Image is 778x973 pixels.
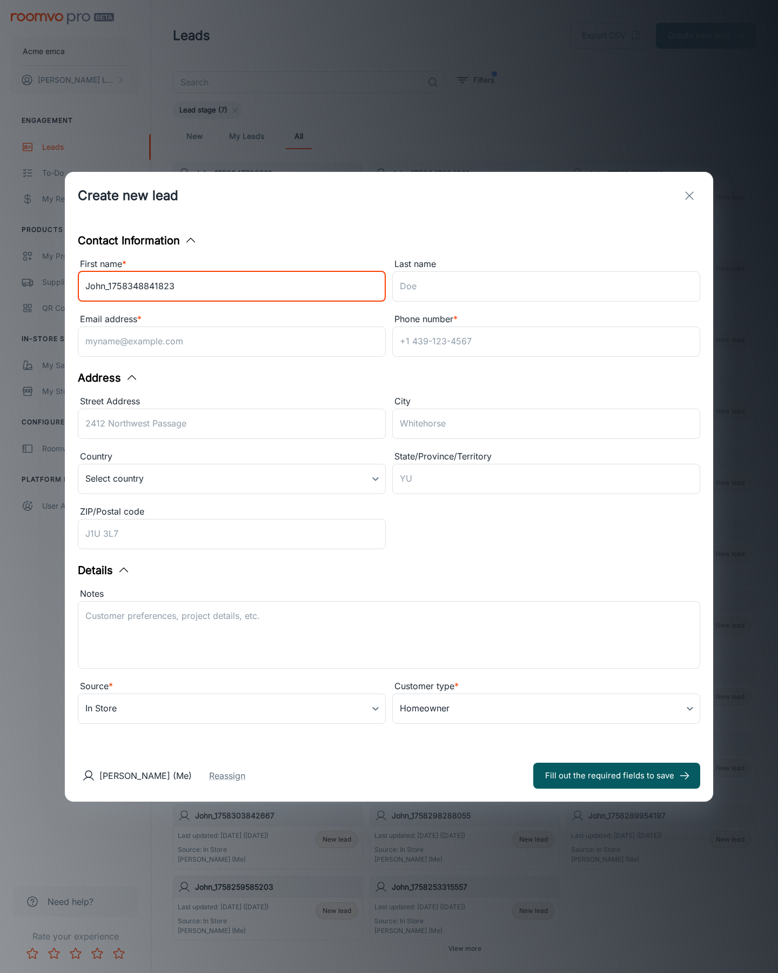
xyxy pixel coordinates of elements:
[78,562,130,578] button: Details
[392,464,700,494] input: YU
[392,694,700,724] div: Homeowner
[78,326,386,357] input: myname@example.com
[392,450,700,464] div: State/Province/Territory
[78,232,197,249] button: Contact Information
[78,370,138,386] button: Address
[392,312,700,326] div: Phone number
[78,464,386,494] div: Select country
[78,450,386,464] div: Country
[392,409,700,439] input: Whitehorse
[99,769,192,782] p: [PERSON_NAME] (Me)
[533,763,700,789] button: Fill out the required fields to save
[78,257,386,271] div: First name
[78,271,386,302] input: John
[392,679,700,694] div: Customer type
[392,326,700,357] input: +1 439-123-4567
[209,769,245,782] button: Reassign
[392,257,700,271] div: Last name
[78,505,386,519] div: ZIP/Postal code
[78,679,386,694] div: Source
[679,185,700,206] button: exit
[78,519,386,549] input: J1U 3L7
[78,186,178,205] h1: Create new lead
[392,395,700,409] div: City
[78,587,700,601] div: Notes
[78,694,386,724] div: In Store
[78,409,386,439] input: 2412 Northwest Passage
[78,395,386,409] div: Street Address
[78,312,386,326] div: Email address
[392,271,700,302] input: Doe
